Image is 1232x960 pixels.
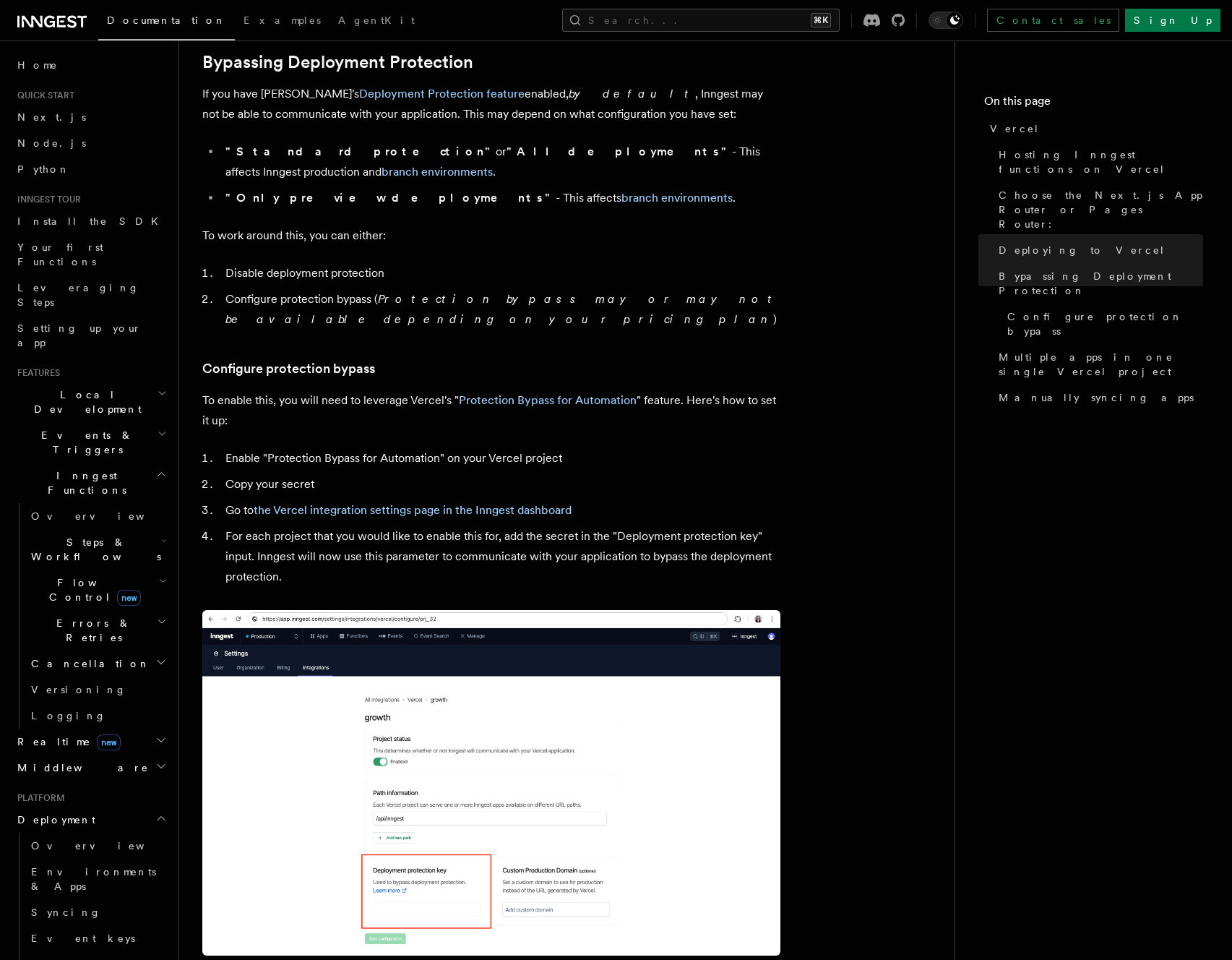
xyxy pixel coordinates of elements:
li: For each project that you would like to enable this for, add the secret in the "Deployment protec... [221,526,780,587]
a: Bypassing Deployment Protection [993,263,1203,304]
a: Hosting Inngest functions on Vercel [993,142,1203,182]
span: AgentKit [338,14,415,26]
span: Deploying to Vercel [999,243,1166,257]
a: Logging [25,703,170,729]
li: or - This affects Inngest production and . [221,142,780,182]
span: Configure protection bypass [1007,309,1203,338]
a: Examples [235,4,329,39]
a: branch environments [621,191,733,205]
span: Python [17,163,70,175]
span: Install the SDK [17,215,167,227]
a: Next.js [12,104,170,130]
span: Multiple apps in one single Vercel project [999,350,1203,379]
a: the Vercel integration settings page in the Inngest dashboard [254,503,572,517]
span: Flow Control [25,575,159,604]
span: Hosting Inngest functions on Vercel [999,147,1203,176]
span: Choose the Next.js App Router or Pages Router: [999,188,1203,231]
a: Deploying to Vercel [993,237,1203,263]
button: Middleware [12,755,170,781]
a: AgentKit [329,4,423,39]
span: Manually syncing apps [999,390,1194,405]
span: Home [17,58,58,72]
button: Search...⌘K [562,9,840,32]
li: - This affects . [221,188,780,208]
span: new [97,734,121,750]
span: Next.js [17,111,86,123]
span: Features [12,367,60,379]
a: Contact sales [987,9,1119,32]
span: Overview [31,840,180,852]
strong: "Only preview deployments" [225,191,556,205]
button: Cancellation [25,651,170,677]
span: Documentation [107,14,226,26]
span: Versioning [31,684,126,695]
a: Setting up your app [12,315,170,356]
span: Setting up your app [17,322,142,348]
button: Local Development [12,382,170,422]
button: Deployment [12,807,170,833]
a: Bypassing Deployment Protection [202,52,473,72]
strong: "All deployments" [507,145,732,158]
div: Inngest Functions [12,503,170,729]
a: Configure protection bypass [1001,304,1203,344]
span: Overview [31,510,180,522]
li: Go to [221,500,780,520]
span: Local Development [12,387,158,416]
li: Enable "Protection Bypass for Automation" on your Vercel project [221,448,780,468]
a: Node.js [12,130,170,156]
span: Middleware [12,760,149,775]
li: Disable deployment protection [221,263,780,283]
button: Realtimenew [12,729,170,755]
li: Configure protection bypass ( ) [221,289,780,330]
kbd: ⌘K [811,13,831,27]
em: by default [569,87,695,100]
span: Platform [12,792,65,804]
a: Configure protection bypass [202,359,375,379]
a: branch environments [382,165,493,179]
span: Logging [31,710,106,721]
a: Versioning [25,677,170,703]
button: Errors & Retries [25,610,170,651]
span: Errors & Retries [25,616,157,645]
a: Environments & Apps [25,859,170,899]
a: Your first Functions [12,234,170,275]
a: Manually syncing apps [993,385,1203,411]
a: Documentation [98,4,235,40]
button: Inngest Functions [12,463,170,503]
a: Install the SDK [12,208,170,234]
a: Event keys [25,925,170,951]
p: To work around this, you can either: [202,226,780,246]
a: Leveraging Steps [12,275,170,315]
span: Steps & Workflows [25,535,161,564]
button: Toggle dark mode [929,12,963,29]
span: Realtime [12,734,121,749]
a: Overview [25,503,170,529]
span: Cancellation [25,656,150,671]
img: A Vercel protection bypass secret added in the Inngest dashboard [202,610,780,956]
li: Copy your secret [221,474,780,494]
a: Vercel [984,116,1203,142]
a: Deployment Protection feature [359,87,525,100]
span: Bypassing Deployment Protection [999,269,1203,298]
button: Events & Triggers [12,422,170,463]
span: Syncing [31,907,101,918]
span: new [117,590,141,606]
a: Multiple apps in one single Vercel project [993,344,1203,385]
span: Inngest Functions [12,468,156,497]
button: Steps & Workflows [25,529,170,570]
span: Environments & Apps [31,866,156,892]
span: Examples [244,14,321,26]
button: Flow Controlnew [25,570,170,610]
a: Sign Up [1125,9,1220,32]
span: Event keys [31,933,135,944]
em: Protection bypass may or may not be available depending on your pricing plan [225,292,778,326]
p: If you have [PERSON_NAME]'s enabled, , Inngest may not be able to communicate with your applicati... [202,84,780,124]
span: Vercel [990,121,1040,136]
strong: "Standard protection" [225,145,496,158]
span: Leveraging Steps [17,282,139,308]
a: Python [12,156,170,182]
a: Syncing [25,899,170,925]
span: Deployment [12,813,95,827]
span: Quick start [12,90,74,101]
a: Home [12,52,170,78]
